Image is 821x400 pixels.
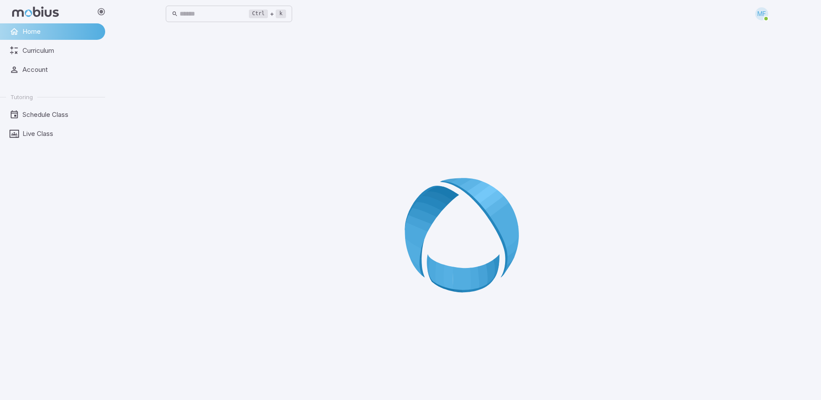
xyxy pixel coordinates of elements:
[23,27,99,36] span: Home
[23,129,99,139] span: Live Class
[23,46,99,55] span: Curriculum
[755,7,768,20] div: MF
[249,10,268,18] kbd: Ctrl
[249,9,286,19] div: +
[23,65,99,74] span: Account
[10,93,33,101] span: Tutoring
[23,110,99,119] span: Schedule Class
[276,10,286,18] kbd: k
